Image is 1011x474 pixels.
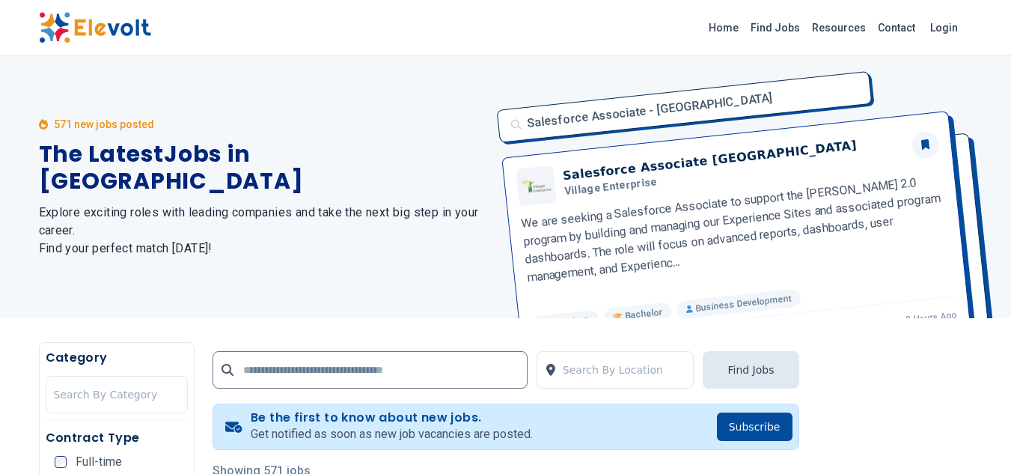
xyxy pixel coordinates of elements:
img: Elevolt [39,12,151,43]
input: Full-time [55,456,67,468]
h2: Explore exciting roles with leading companies and take the next big step in your career. Find you... [39,204,488,258]
button: Subscribe [717,413,792,441]
h4: Be the first to know about new jobs. [251,410,533,425]
p: 571 new jobs posted [54,117,154,132]
a: Contact [872,16,921,40]
span: Full-time [76,456,122,468]
button: Find Jobs [703,351,798,389]
a: Login [921,13,967,43]
a: Home [703,16,745,40]
p: Get notified as soon as new job vacancies are posted. [251,425,533,443]
h5: Category [46,349,188,367]
a: Resources [806,16,872,40]
h5: Contract Type [46,429,188,447]
a: Find Jobs [745,16,806,40]
h1: The Latest Jobs in [GEOGRAPHIC_DATA] [39,141,488,195]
